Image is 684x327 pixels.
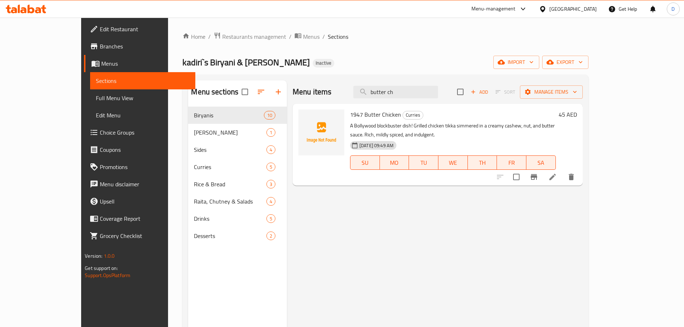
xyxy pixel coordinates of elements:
span: 5 [267,164,275,170]
p: A Bollywood blockbuster dish! Grilled chicken tikka simmered in a creamy cashew, nut, and butter ... [350,121,556,139]
span: 5 [267,215,275,222]
span: FR [500,158,524,168]
nav: breadcrumb [182,32,588,41]
button: Add section [270,83,287,101]
a: Support.OpsPlatform [85,271,130,280]
div: items [266,180,275,188]
img: 1947 Butter Chicken [298,109,344,155]
div: Desserts2 [188,227,287,244]
span: Edit Menu [96,111,190,120]
span: TH [471,158,494,168]
span: WE [441,158,465,168]
button: TU [409,155,438,170]
span: Sections [328,32,348,41]
span: [PERSON_NAME] [194,128,266,137]
li: / [322,32,325,41]
div: Inactive [313,59,334,67]
button: delete [563,168,580,186]
span: Select section first [491,87,520,98]
span: Get support on: [85,263,118,273]
a: Edit Menu [90,107,195,124]
div: Rice & Bread3 [188,176,287,193]
button: import [493,56,539,69]
div: items [266,128,275,137]
span: Choice Groups [100,128,190,137]
span: export [548,58,583,67]
span: Promotions [100,163,190,171]
button: WE [438,155,468,170]
span: Menus [101,59,190,68]
button: FR [497,155,526,170]
div: items [266,197,275,206]
span: Select all sections [237,84,252,99]
span: 4 [267,146,275,153]
span: Full Menu View [96,94,190,102]
a: Choice Groups [84,124,195,141]
button: Add [468,87,491,98]
div: Menu-management [471,5,516,13]
a: Restaurants management [214,32,286,41]
span: 1.0.0 [104,251,115,261]
a: Menus [294,32,320,41]
span: D [671,5,675,13]
span: 1 [267,129,275,136]
a: Edit menu item [548,173,557,181]
span: Upsell [100,197,190,206]
div: Sides [194,145,266,154]
a: Coverage Report [84,210,195,227]
span: Branches [100,42,190,51]
a: Branches [84,38,195,55]
span: Coverage Report [100,214,190,223]
span: Menu disclaimer [100,180,190,188]
span: 4 [267,198,275,205]
span: Add [470,88,489,96]
nav: Menu sections [188,104,287,247]
span: MO [383,158,406,168]
span: TU [412,158,436,168]
button: SU [350,155,380,170]
span: Drinks [194,214,266,223]
a: Full Menu View [90,89,195,107]
span: 10 [264,112,275,119]
div: [GEOGRAPHIC_DATA] [549,5,597,13]
span: Desserts [194,232,266,240]
div: Biryanis10 [188,107,287,124]
button: Manage items [520,85,583,99]
span: SU [353,158,377,168]
span: Curries [194,163,266,171]
span: Raita, Chutney & Salads [194,197,266,206]
h2: Menu items [293,87,332,97]
h6: 45 AED [559,109,577,120]
a: Sections [90,72,195,89]
span: Biryanis [194,111,264,120]
button: export [542,56,588,69]
span: 1947 Butter Chicken [350,109,401,120]
span: import [499,58,534,67]
a: Grocery Checklist [84,227,195,244]
a: Menus [84,55,195,72]
div: Drinks5 [188,210,287,227]
div: Sides4 [188,141,287,158]
button: MO [380,155,409,170]
span: Add item [468,87,491,98]
li: / [208,32,211,41]
span: Grocery Checklist [100,232,190,240]
span: Version: [85,251,102,261]
span: 3 [267,181,275,188]
li: / [289,32,292,41]
span: Coupons [100,145,190,154]
span: Menus [303,32,320,41]
div: items [266,163,275,171]
span: Rice & Bread [194,180,266,188]
div: Biryani Combos [194,128,266,137]
a: Coupons [84,141,195,158]
a: Upsell [84,193,195,210]
div: Raita, Chutney & Salads4 [188,193,287,210]
span: SA [529,158,553,168]
div: Curries [403,111,423,120]
a: Menu disclaimer [84,176,195,193]
button: SA [526,155,556,170]
span: Restaurants management [222,32,286,41]
span: Select to update [509,169,524,184]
